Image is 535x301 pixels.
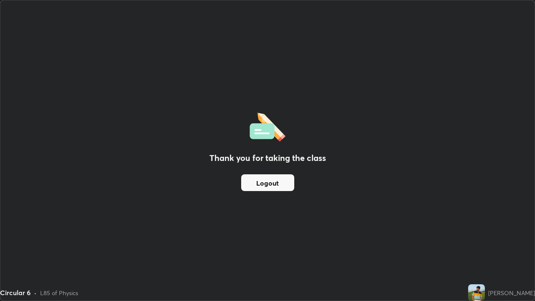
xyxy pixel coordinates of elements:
[241,174,294,191] button: Logout
[250,110,285,142] img: offlineFeedback.1438e8b3.svg
[34,288,37,297] div: •
[209,152,326,164] h2: Thank you for taking the class
[488,288,535,297] div: [PERSON_NAME]
[468,284,485,301] img: 8e643a8bb0a54ee8a6804a29abf37fd7.jpg
[40,288,78,297] div: L85 of Physics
